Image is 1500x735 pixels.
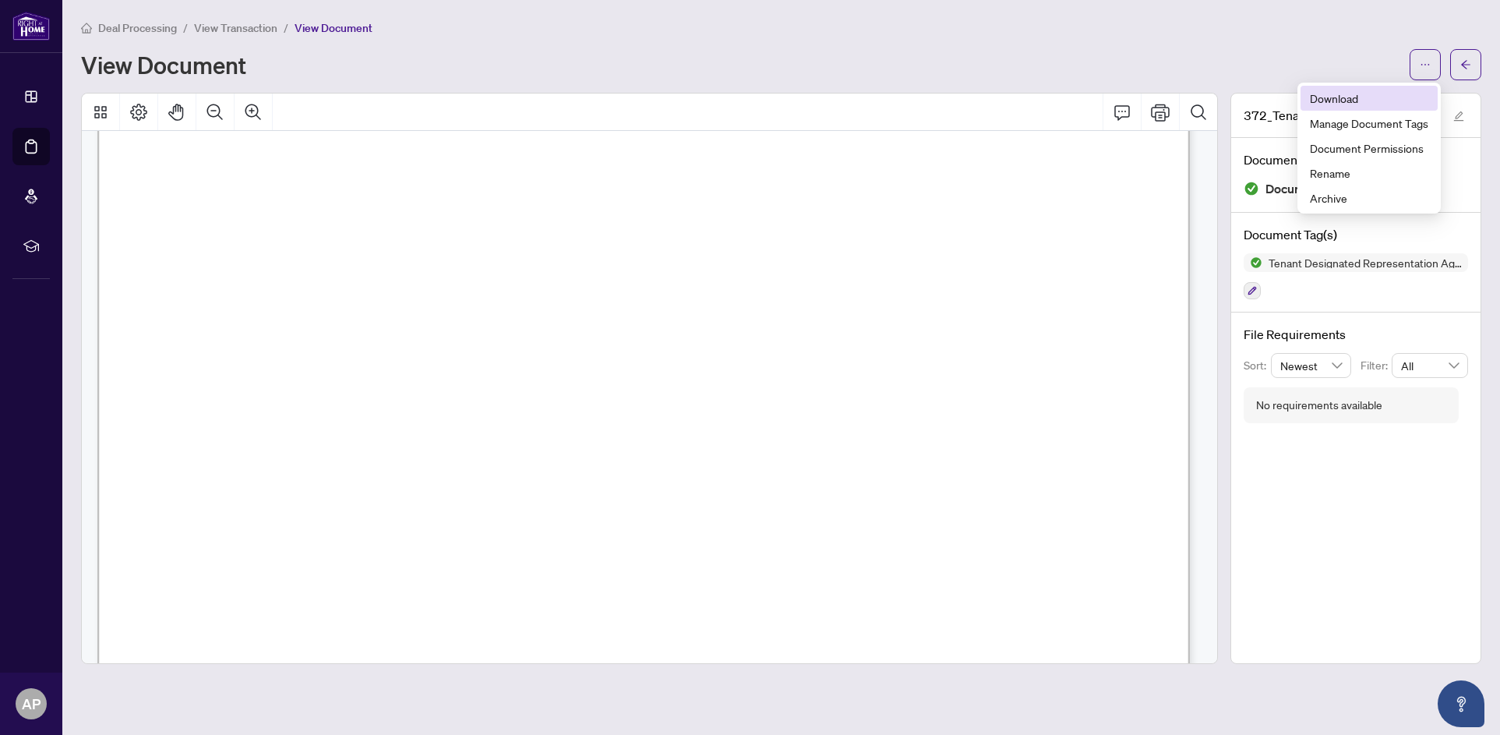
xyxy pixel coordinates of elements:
[1262,257,1468,268] span: Tenant Designated Representation Agreement
[1310,189,1428,207] span: Archive
[1310,164,1428,182] span: Rename
[98,21,177,35] span: Deal Processing
[1244,225,1468,244] h4: Document Tag(s)
[1453,111,1464,122] span: edit
[295,21,372,35] span: View Document
[1361,357,1392,374] p: Filter:
[1310,115,1428,132] span: Manage Document Tags
[194,21,277,35] span: View Transaction
[183,19,188,37] li: /
[1280,354,1343,377] span: Newest
[1244,357,1271,374] p: Sort:
[1310,140,1428,157] span: Document Permissions
[1244,181,1259,196] img: Document Status
[12,12,50,41] img: logo
[1244,253,1262,272] img: Status Icon
[1420,59,1431,70] span: ellipsis
[1438,680,1484,727] button: Open asap
[1310,90,1428,107] span: Download
[81,23,92,34] span: home
[1256,397,1382,414] div: No requirements available
[1244,106,1438,125] span: 372_Tenant_Designated_Representation_Agreement_-_PropTx-[PERSON_NAME].pdf
[1460,59,1471,70] span: arrow-left
[284,19,288,37] li: /
[1265,178,1382,200] span: Document Approved
[1244,150,1468,169] h4: Document Status
[22,693,41,715] span: AP
[81,52,246,77] h1: View Document
[1401,354,1459,377] span: All
[1244,325,1468,344] h4: File Requirements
